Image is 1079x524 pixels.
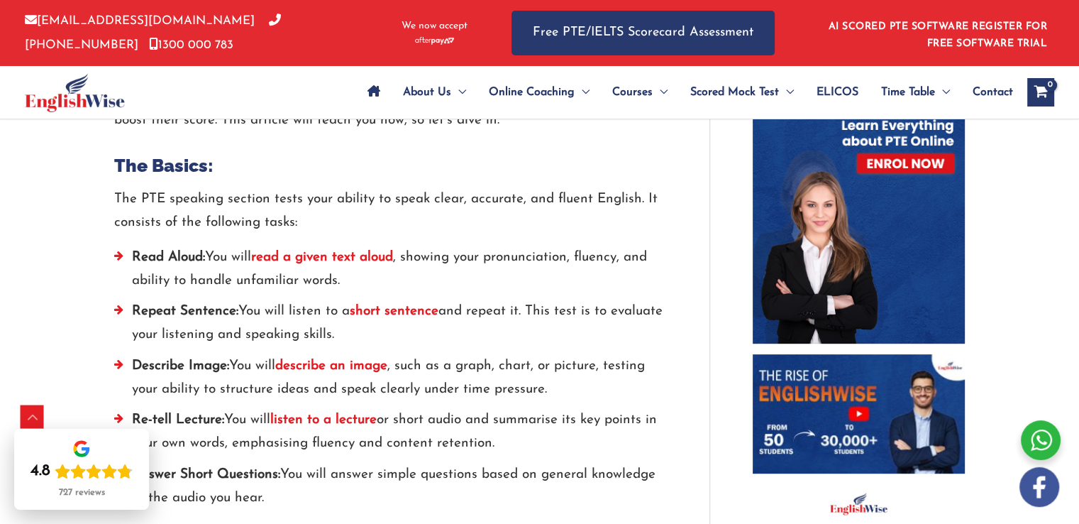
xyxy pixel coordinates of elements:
span: Menu Toggle [575,67,590,117]
img: white-facebook.png [1019,467,1059,507]
a: Contact [961,67,1013,117]
div: Rating: 4.8 out of 5 [31,462,133,481]
img: Afterpay-Logo [415,37,454,45]
span: ELICOS [817,67,858,117]
a: View Shopping Cart, empty [1027,78,1054,107]
span: Menu Toggle [451,67,466,117]
span: Online Coaching [489,67,575,117]
span: Time Table [881,67,935,117]
a: 1300 000 783 [149,39,233,51]
div: 727 reviews [59,487,105,498]
span: Menu Toggle [935,67,950,117]
a: short sentence [350,305,438,318]
a: [PHONE_NUMBER] [25,15,281,50]
span: About Us [403,67,451,117]
li: You will answer simple questions based on general knowledge or the audio you hear. [114,463,667,518]
span: Menu Toggle [779,67,794,117]
a: [EMAIL_ADDRESS][DOMAIN_NAME] [25,15,255,27]
div: 4.8 [31,462,50,481]
strong: Answer Short Questions: [132,468,280,481]
a: Free PTE/IELTS Scorecard Assessment [511,11,775,55]
img: cropped-ew-logo [25,73,125,112]
a: ELICOS [805,67,870,117]
strong: Repeat Sentence: [132,305,238,318]
span: Menu Toggle [653,67,668,117]
span: We now accept [402,19,467,33]
a: About UsMenu Toggle [392,67,477,117]
a: listen to a lecture [270,413,377,427]
li: You will or short audio and summarise its key points in your own words, emphasising fluency and c... [114,408,667,463]
a: CoursesMenu Toggle [601,67,679,117]
a: describe an image [275,359,387,373]
h2: The Basics: [114,154,667,178]
nav: Site Navigation: Main Menu [356,67,1013,117]
span: Contact [973,67,1013,117]
li: You will , such as a graph, chart, or picture, testing your ability to structure ideas and speak ... [114,354,667,409]
a: read a given text aloud [251,251,393,264]
a: Online CoachingMenu Toggle [477,67,601,117]
li: You will listen to a and repeat it. This test is to evaluate your listening and speaking skills. [114,300,667,354]
aside: Header Widget 1 [820,10,1054,56]
span: Courses [612,67,653,117]
strong: Re-tell Lecture: [132,413,224,427]
span: Scored Mock Test [690,67,779,117]
li: You will , showing your pronunciation, fluency, and ability to handle unfamiliar words. [114,246,667,300]
strong: Describe Image: [132,359,229,373]
a: AI SCORED PTE SOFTWARE REGISTER FOR FREE SOFTWARE TRIAL [829,21,1048,49]
a: Scored Mock TestMenu Toggle [679,67,805,117]
a: Time TableMenu Toggle [870,67,961,117]
p: The PTE speaking section tests your ability to speak clear, accurate, and fluent English. It cons... [114,187,667,235]
strong: Read Aloud: [132,251,205,264]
